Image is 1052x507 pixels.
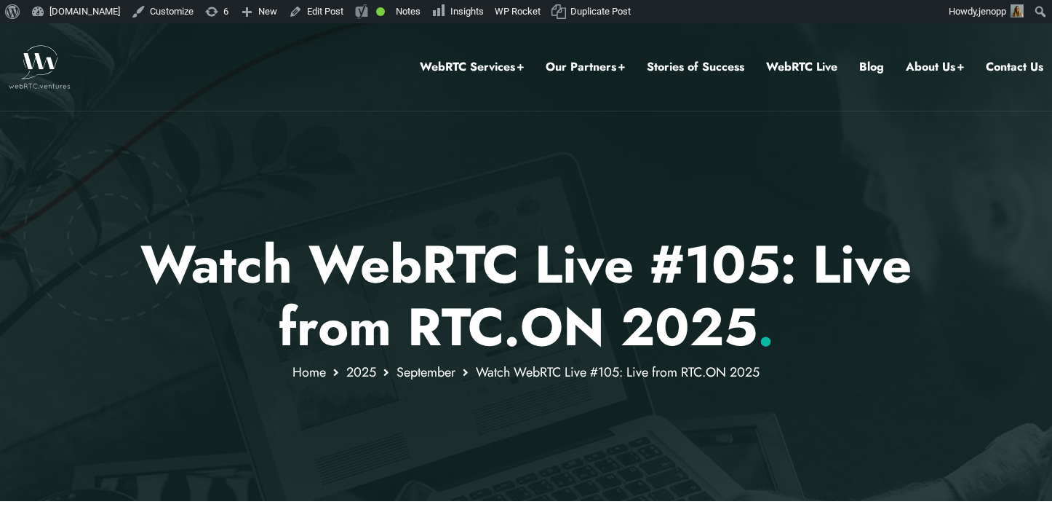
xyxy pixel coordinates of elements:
span: jenopp [979,6,1006,17]
a: 2025 [346,363,376,382]
a: WebRTC Live [766,58,837,76]
span: . [757,289,774,365]
p: Watch WebRTC Live #105: Live from RTC.ON 2025 [100,233,952,359]
a: Home [292,363,326,382]
a: Blog [859,58,884,76]
a: Our Partners [546,58,625,76]
div: Good [376,7,385,16]
a: WebRTC Services [420,58,524,76]
a: About Us [906,58,964,76]
a: September [397,363,455,382]
a: Stories of Success [647,58,744,76]
a: Contact Us [986,58,1043,76]
img: WebRTC.ventures [9,45,71,89]
span: Watch WebRTC Live #105: Live from RTC.ON 2025 [476,363,760,382]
